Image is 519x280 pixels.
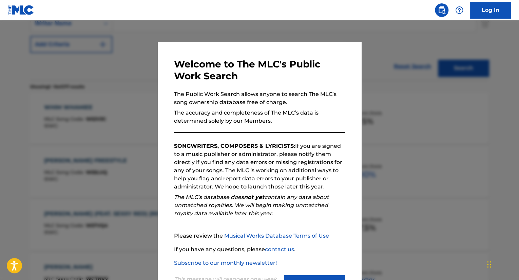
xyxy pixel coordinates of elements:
[265,246,294,253] a: contact us
[174,245,345,254] p: If you have any questions, please .
[453,3,466,17] div: Help
[438,6,446,14] img: search
[224,233,329,239] a: Musical Works Database Terms of Use
[487,254,491,275] div: Drag
[485,247,519,280] iframe: Chat Widget
[174,90,345,106] p: The Public Work Search allows anyone to search The MLC’s song ownership database free of charge.
[174,58,345,82] h3: Welcome to The MLC's Public Work Search
[174,260,277,266] a: Subscribe to our monthly newsletter!
[174,143,295,149] strong: SONGWRITERS, COMPOSERS & LYRICISTS:
[174,232,345,240] p: Please review the
[174,142,345,191] p: If you are signed to a music publisher or administrator, please notify them directly if you find ...
[455,6,463,14] img: help
[174,194,329,217] em: The MLC’s database does contain any data about unmatched royalties. We will begin making unmatche...
[470,2,511,19] a: Log In
[244,194,264,200] strong: not yet
[8,5,34,15] img: MLC Logo
[174,109,345,125] p: The accuracy and completeness of The MLC’s data is determined solely by our Members.
[435,3,448,17] a: Public Search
